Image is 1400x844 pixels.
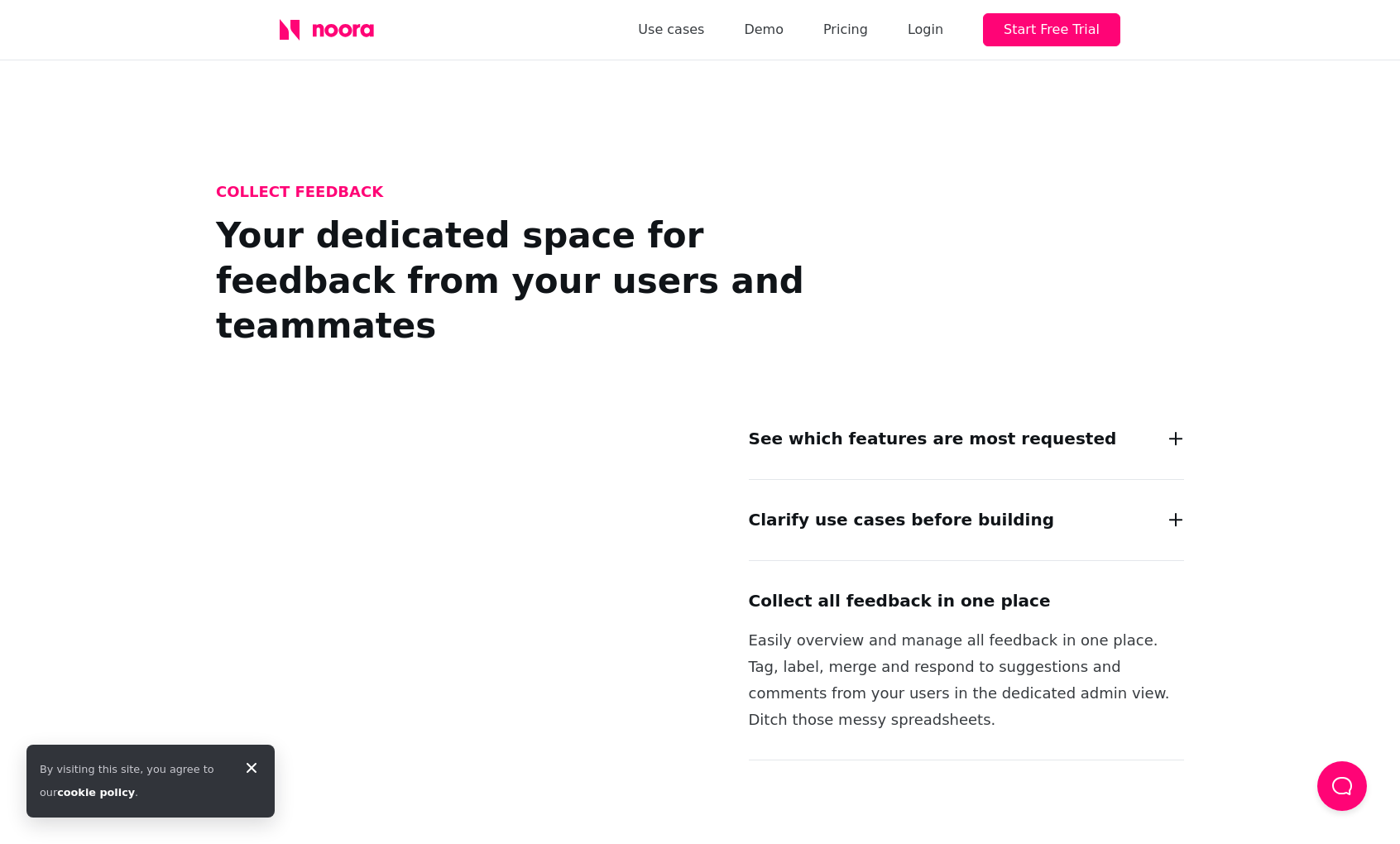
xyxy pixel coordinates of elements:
[40,758,228,804] div: By visiting this site, you agree to our .
[749,506,1055,533] h2: Clarify use cases before building
[749,425,1117,452] h2: See which features are most requested
[908,18,943,41] div: Login
[823,18,868,41] a: Pricing
[983,13,1120,46] button: Start Free Trial
[749,627,1185,733] p: Easily overview and manage all feedback in one place. Tag, label, merge and respond to suggestion...
[744,18,784,41] a: Demo
[638,18,704,41] a: Use cases
[216,399,652,647] img: A preview of Noora's admin view
[1317,761,1367,811] button: Load Chat
[57,786,135,798] a: cookie policy
[216,179,878,205] h2: Collect Feedback
[216,213,878,349] h2: Your dedicated space for feedback from your users and teammates
[749,587,1051,614] h2: Collect all feedback in one place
